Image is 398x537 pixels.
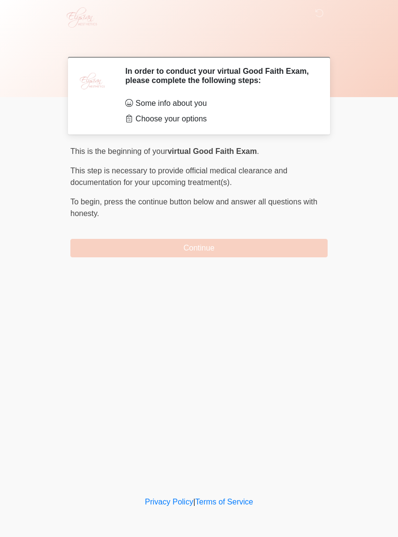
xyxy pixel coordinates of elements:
[70,167,287,186] span: This step is necessary to provide official medical clearance and documentation for your upcoming ...
[70,198,104,206] span: To begin,
[125,67,313,85] h2: In order to conduct your virtual Good Faith Exam, please complete the following steps:
[145,498,194,506] a: Privacy Policy
[78,67,107,96] img: Agent Avatar
[195,498,253,506] a: Terms of Service
[193,498,195,506] a: |
[167,147,257,155] strong: virtual Good Faith Exam
[125,98,313,109] li: Some info about you
[70,147,167,155] span: This is the beginning of your
[61,7,101,28] img: Elysian Aesthetics Logo
[257,147,259,155] span: .
[70,239,328,257] button: Continue
[125,113,313,125] li: Choose your options
[63,35,335,53] h1: ‎ ‎ ‎ ‎
[70,198,317,218] span: press the continue button below and answer all questions with honesty.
